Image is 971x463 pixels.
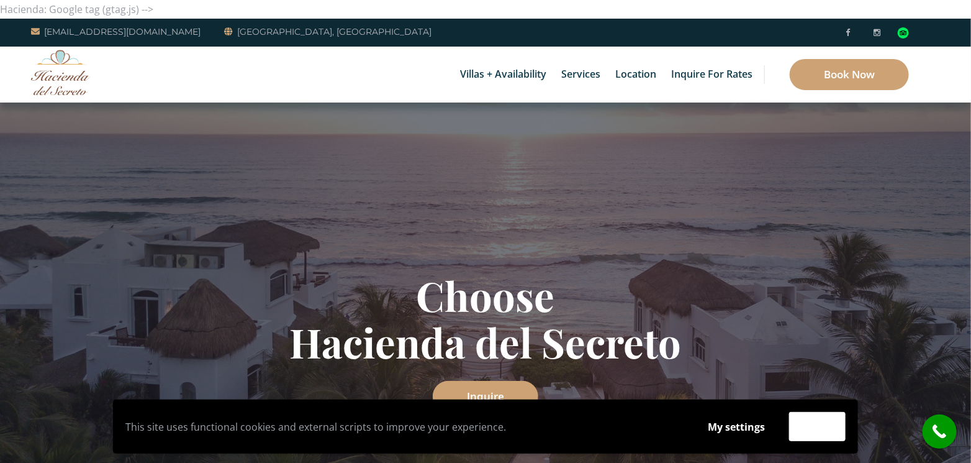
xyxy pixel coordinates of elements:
div: Read traveler reviews on Tripadvisor [898,27,909,39]
a: Services [555,47,607,103]
a: [EMAIL_ADDRESS][DOMAIN_NAME] [31,24,201,39]
i: call [926,418,954,446]
a: Inquire [433,381,538,412]
a: [GEOGRAPHIC_DATA], [GEOGRAPHIC_DATA] [224,24,431,39]
button: Accept [789,412,846,441]
img: Awesome Logo [31,50,90,95]
a: Inquire for Rates [665,47,759,103]
button: My settings [696,413,777,441]
a: Book Now [790,59,909,90]
a: Villas + Availability [454,47,553,103]
p: This site uses functional cookies and external scripts to improve your experience. [125,418,684,436]
a: call [923,415,957,449]
img: Tripadvisor_logomark.svg [898,27,909,39]
a: Location [609,47,662,103]
h1: Choose Hacienda del Secreto [122,272,849,365]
